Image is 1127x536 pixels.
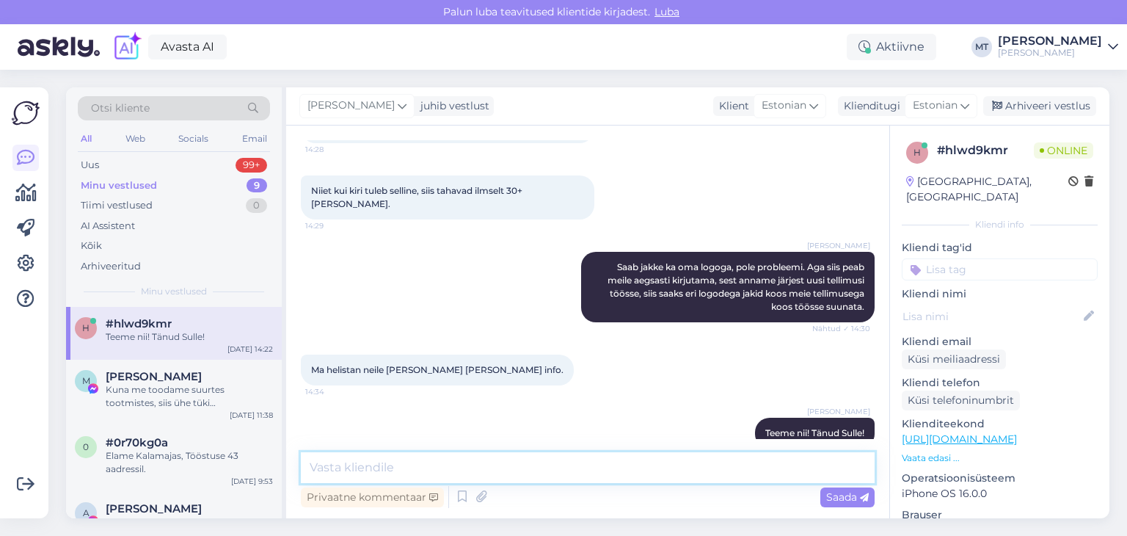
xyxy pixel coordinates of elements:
div: juhib vestlust [415,98,489,114]
div: Küsi meiliaadressi [902,350,1006,369]
div: Web [123,129,148,148]
span: Online [1034,142,1093,159]
img: explore-ai [112,32,142,62]
div: Klienditugi [838,98,900,114]
span: Estonian [762,98,806,114]
p: iPhone OS 16.0.0 [902,486,1098,501]
p: Brauser [902,507,1098,523]
span: 0 [83,441,89,452]
div: 9 [247,178,267,193]
div: [DATE] 11:38 [230,410,273,421]
div: Kõik [81,239,102,253]
div: Minu vestlused [81,178,157,193]
img: Askly Logo [12,99,40,127]
span: Nähtud ✓ 14:30 [812,323,870,334]
div: 0 [246,198,267,213]
div: Uus [81,158,99,173]
span: Luba [650,5,684,18]
span: Saab jakke ka oma logoga, pole probleemi. Aga siis peab meile aegsasti kirjutama, sest anname jär... [608,261,867,312]
div: Arhiveeritud [81,259,141,274]
p: Klienditeekond [902,416,1098,432]
div: All [78,129,95,148]
span: [PERSON_NAME] [807,240,870,251]
span: Minu vestlused [141,285,207,298]
span: h [82,322,90,333]
span: 14:28 [305,144,360,155]
span: #hlwd9kmr [106,317,172,330]
div: Teeme nii! Tänud Sulle! [106,330,273,344]
p: Kliendi tag'id [902,240,1098,256]
p: Kliendi email [902,334,1098,350]
span: Teeme nii! Tänud Sulle! [765,427,864,438]
div: MT [971,37,992,57]
a: Avasta AI [148,35,227,59]
div: Socials [175,129,211,148]
span: Estonian [913,98,958,114]
div: Arhiveeri vestlus [983,96,1096,116]
div: Kuna me toodame suurtes tootmistes, siis ühe tüki [PERSON_NAME] saa toote. Peame enda toodete too... [106,383,273,410]
div: [DATE] 9:53 [231,476,273,487]
a: [URL][DOMAIN_NAME] [902,432,1017,446]
div: Küsi telefoninumbrit [902,391,1020,410]
div: Tiimi vestlused [81,198,153,213]
span: Ma helistan neile [PERSON_NAME] [PERSON_NAME] info. [311,364,563,375]
div: [DATE] 14:22 [227,344,273,355]
span: Saada [826,490,869,504]
a: [PERSON_NAME][PERSON_NAME] [998,35,1118,59]
input: Lisa nimi [902,308,1081,325]
span: h [913,147,921,158]
span: 14:34 [305,386,360,397]
div: 99+ [236,158,267,173]
span: [PERSON_NAME] [807,406,870,417]
div: # hlwd9kmr [937,142,1034,159]
span: [PERSON_NAME] [307,98,395,114]
p: Kliendi nimi [902,286,1098,302]
span: #0r70kg0a [106,436,168,449]
span: A [83,507,90,518]
span: Anu Turu [106,502,202,515]
p: Vaata edasi ... [902,452,1098,465]
div: [GEOGRAPHIC_DATA], [GEOGRAPHIC_DATA] [906,174,1068,205]
span: Otsi kliente [91,101,150,116]
div: Aktiivne [847,34,936,60]
div: [PERSON_NAME] [998,35,1102,47]
span: M [82,375,90,386]
input: Lisa tag [902,258,1098,280]
span: Niiet kui kiri tuleb selline, siis tahavad ilmselt 30+ [PERSON_NAME]. [311,185,525,209]
div: [PERSON_NAME] [998,47,1102,59]
div: Kliendi info [902,218,1098,231]
div: AI Assistent [81,219,135,233]
div: Elame Kalamajas, Tööstuse 43 aadressil. [106,449,273,476]
div: Privaatne kommentaar [301,488,444,507]
div: Klient [713,98,749,114]
p: Operatsioonisüsteem [902,471,1098,486]
span: 14:29 [305,220,360,231]
div: Email [239,129,270,148]
span: Maarika Andersson [106,370,202,383]
p: Kliendi telefon [902,375,1098,391]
